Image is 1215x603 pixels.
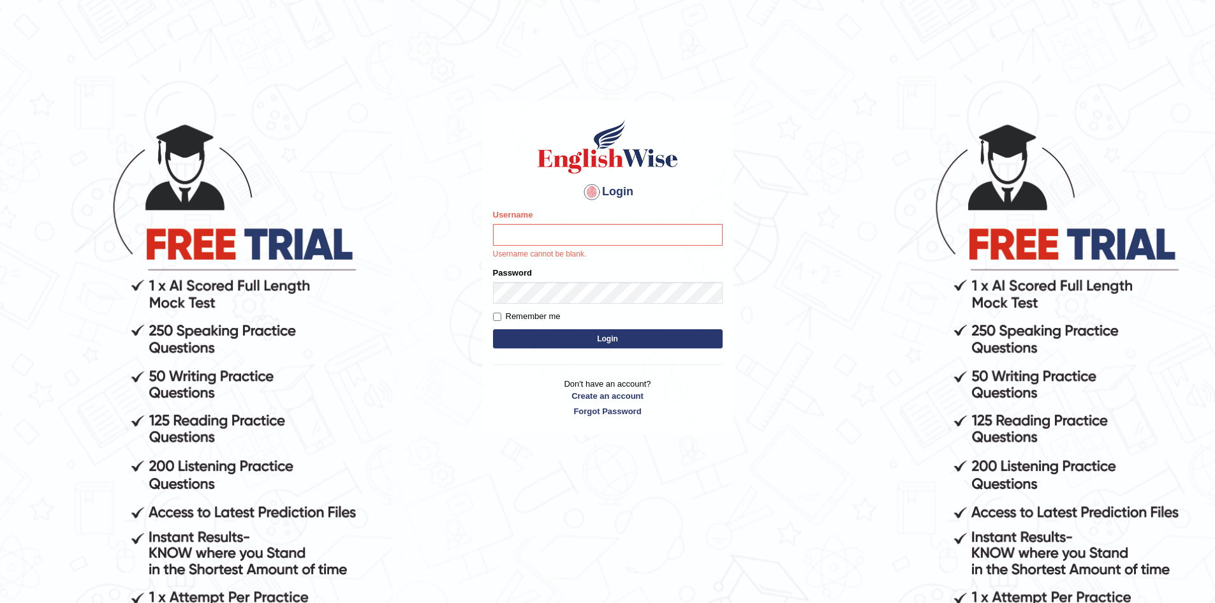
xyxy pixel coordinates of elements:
a: Forgot Password [493,405,723,417]
button: Login [493,329,723,348]
label: Remember me [493,310,561,323]
a: Create an account [493,390,723,402]
p: Don't have an account? [493,378,723,417]
p: Username cannot be blank. [493,249,723,260]
h4: Login [493,182,723,202]
label: Username [493,209,533,221]
img: Logo of English Wise sign in for intelligent practice with AI [535,118,681,175]
label: Password [493,267,532,279]
input: Remember me [493,313,501,321]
